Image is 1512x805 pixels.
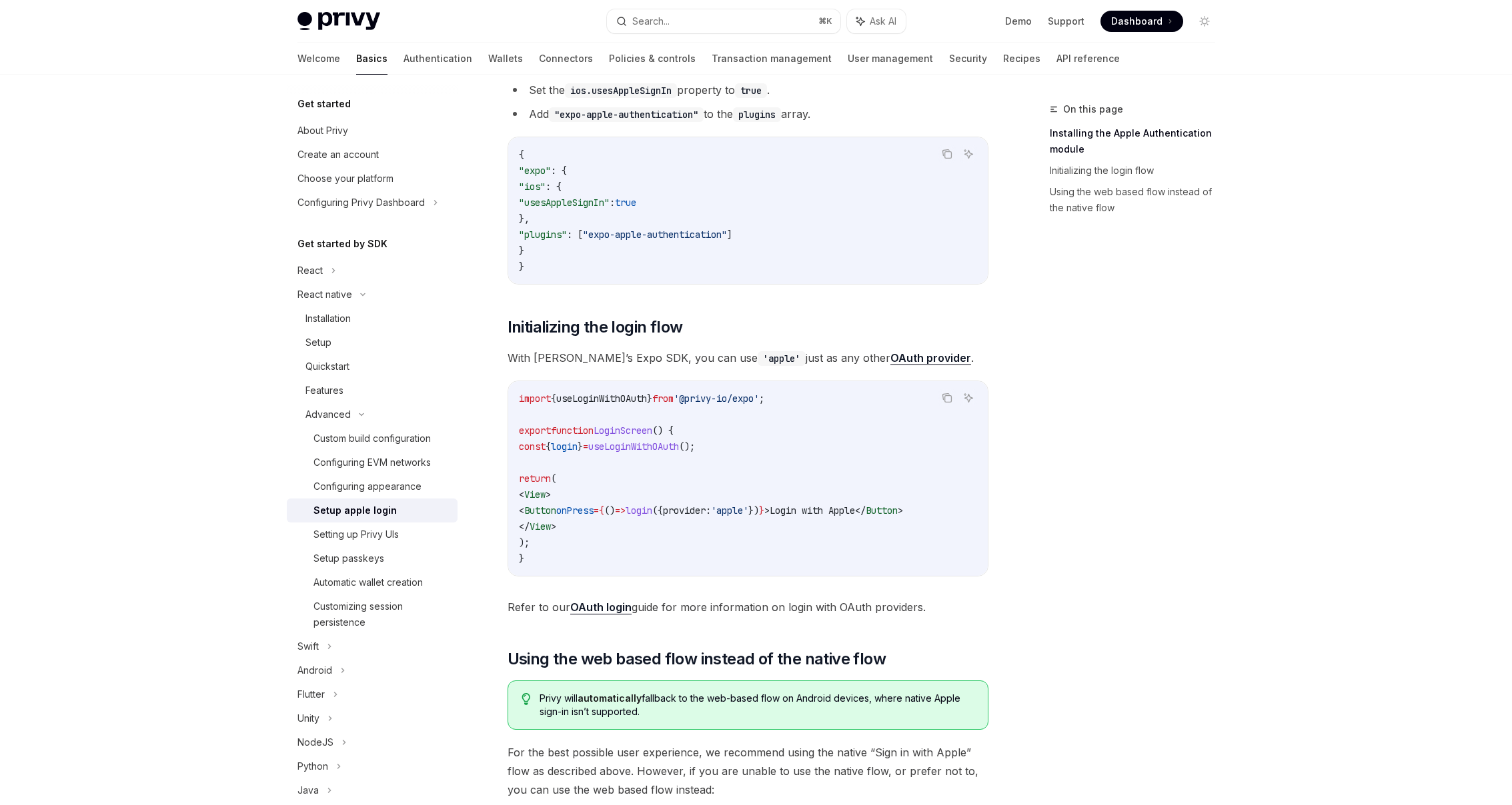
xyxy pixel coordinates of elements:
[508,598,988,616] span: Refer to our guide for more information on login with OAuth providers.
[305,335,331,351] div: Setup
[297,734,333,750] div: NodeJS
[652,504,663,516] span: ({
[508,648,886,670] span: Using the web based flow instead of the native flow
[508,81,988,99] li: Set the property to .
[759,393,764,404] span: ;
[313,598,450,630] div: Customizing session persistence
[530,520,551,532] span: View
[556,504,594,516] span: onPress
[313,478,422,494] div: Configuring appearance
[519,520,530,532] span: </
[287,426,458,450] a: Custom build configuration
[519,472,551,484] span: return
[551,424,594,436] span: function
[652,393,674,404] span: from
[567,229,583,241] span: : [
[519,440,546,452] span: const
[287,379,458,402] a: Features
[297,686,325,702] div: Flutter
[570,600,632,614] a: OAuth login
[519,552,524,564] span: }
[1005,15,1032,28] a: Demo
[313,430,431,446] div: Custom build configuration
[519,229,567,241] span: "plugins"
[632,13,670,29] div: Search...
[594,424,652,436] span: LoginScreen
[855,504,866,516] span: </
[960,389,977,406] button: Ask AI
[287,119,458,143] a: About Privy
[313,574,423,590] div: Automatic wallet creation
[297,782,319,798] div: Java
[583,440,588,452] span: =
[626,504,652,516] span: login
[610,197,615,209] span: :
[287,143,458,167] a: Create an account
[604,504,615,516] span: ()
[519,213,530,225] span: },
[615,197,636,209] span: true
[287,167,458,191] a: Choose your platform
[847,9,906,33] button: Ask AI
[287,450,458,474] a: Configuring EVM networks
[519,424,551,436] span: export
[578,440,583,452] span: }
[652,424,674,436] span: () {
[287,474,458,498] a: Configuring appearance
[297,710,319,726] div: Unity
[848,43,933,75] a: User management
[663,504,711,516] span: provider:
[1003,43,1040,75] a: Recipes
[647,393,652,404] span: }
[519,261,524,273] span: }
[609,43,696,75] a: Policies & controls
[297,195,425,211] div: Configuring Privy Dashboard
[287,355,458,379] a: Quickstart
[297,43,340,75] a: Welcome
[508,105,988,123] li: Add to the array.
[1050,181,1226,219] a: Using the web based flow instead of the native flow
[287,522,458,546] a: Setting up Privy UIs
[727,229,732,241] span: ]
[519,504,524,516] span: <
[1100,11,1183,32] a: Dashboard
[733,107,781,122] code: plugins
[508,743,988,799] span: For the best possible user experience, we recommend using the native “Sign in with Apple” flow as...
[488,43,523,75] a: Wallets
[524,504,556,516] span: Button
[287,307,458,331] a: Installation
[674,393,759,404] span: '@privy-io/expo'
[565,83,677,98] code: ios.usesAppleSignIn
[549,107,704,122] code: "expo-apple-authentication"
[1048,15,1084,28] a: Support
[1063,101,1123,117] span: On this page
[764,504,770,516] span: >
[519,165,551,177] span: "expo"
[508,317,683,338] span: Initializing the login flow
[890,351,971,365] a: OAuth provider
[313,502,397,518] div: Setup apple login
[588,440,679,452] span: useLoginWithOAuth
[297,662,332,678] div: Android
[607,9,840,33] button: Search...⌘K
[287,594,458,634] a: Customizing session persistence
[297,96,351,112] h5: Get started
[938,145,956,163] button: Copy the contents from the code block
[1050,160,1226,181] a: Initializing the login flow
[1050,123,1226,160] a: Installing the Apple Authentication module
[546,488,551,500] span: >
[748,504,759,516] span: })
[551,472,556,484] span: (
[759,504,764,516] span: }
[818,16,832,27] span: ⌘ K
[297,287,352,303] div: React native
[866,504,898,516] span: Button
[578,692,642,704] strong: automatically
[519,245,524,257] span: }
[297,171,394,187] div: Choose your platform
[712,43,832,75] a: Transaction management
[297,12,380,31] img: light logo
[1194,11,1215,32] button: Toggle dark mode
[758,351,806,366] code: 'apple'
[551,165,567,177] span: : {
